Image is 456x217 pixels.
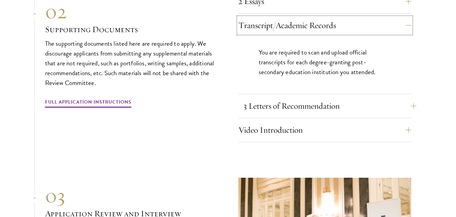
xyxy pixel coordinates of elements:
[238,122,411,138] button: Video Introduction
[45,98,132,108] a: Full Application Instructions
[238,17,411,34] button: Transcript/Academic Records
[45,183,218,208] div: 03
[259,47,391,77] p: You are required to scan and upload official transcripts for each degree-granting post-secondary ...
[243,98,416,114] button: 3 Letters of Recommendation
[45,24,218,35] h3: Supporting Documents
[45,39,218,88] p: The supporting documents listed here are required to apply. We discourage applicants from submitt...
